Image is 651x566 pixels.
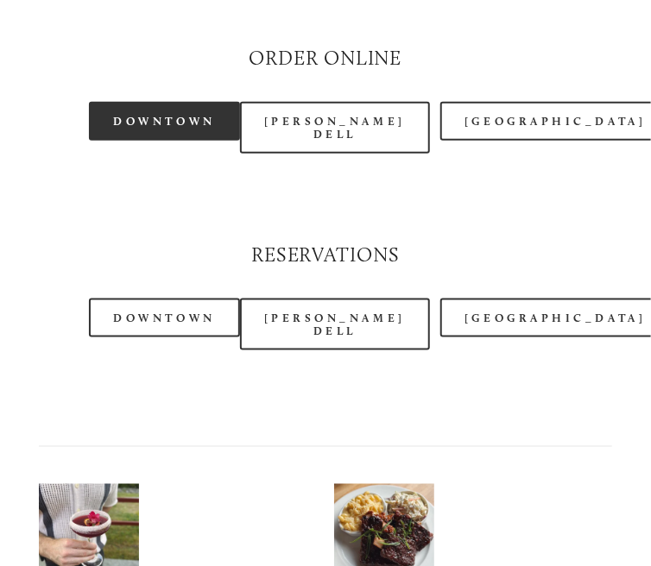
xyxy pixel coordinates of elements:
a: [PERSON_NAME] Dell [240,299,430,350]
a: Downtown [89,299,239,337]
a: [PERSON_NAME] Dell [240,102,430,154]
h2: Reservations [39,242,612,269]
a: Downtown [89,102,239,141]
